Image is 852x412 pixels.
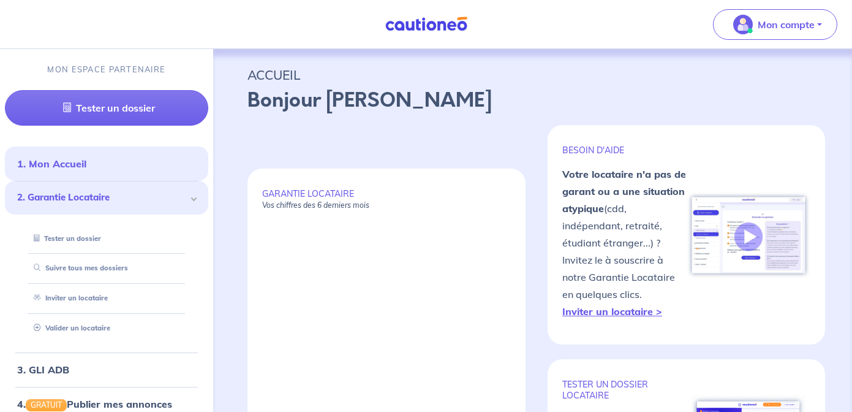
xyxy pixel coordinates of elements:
[20,318,194,338] div: Valider un locataire
[5,181,208,215] div: 2. Garantie Locataire
[562,379,686,401] p: TESTER un dossier locataire
[17,158,86,170] a: 1. Mon Accueil
[20,288,194,308] div: Inviter un locataire
[5,151,208,176] div: 1. Mon Accueil
[17,191,187,205] span: 2. Garantie Locataire
[17,398,172,410] a: 4.GRATUITPublier mes annonces
[262,188,511,210] p: GARANTIE LOCATAIRE
[562,168,686,215] strong: Votre locataire n'a pas de garant ou a une situation atypique
[562,145,686,156] p: BESOIN D'AIDE
[5,357,208,382] div: 3. GLI ADB
[47,64,165,75] p: MON ESPACE PARTENAIRE
[17,364,69,376] a: 3. GLI ADB
[29,324,110,332] a: Valider un locataire
[29,234,101,243] a: Tester un dossier
[247,64,818,86] p: ACCUEIL
[5,90,208,126] a: Tester un dossier
[20,229,194,249] div: Tester un dossier
[733,15,753,34] img: illu_account_valid_menu.svg
[758,17,815,32] p: Mon compte
[29,294,108,302] a: Inviter un locataire
[29,264,128,272] a: Suivre tous mes dossiers
[20,258,194,278] div: Suivre tous mes dossiers
[713,9,837,40] button: illu_account_valid_menu.svgMon compte
[562,305,662,318] a: Inviter un locataire >
[687,192,810,278] img: video-gli-zero.jpg
[562,166,686,320] p: (cdd, indépendant, retraité, étudiant étranger...) ? Invitez le à souscrire à notre Garantie Loca...
[380,17,472,32] img: Cautioneo
[262,200,369,210] em: Vos chiffres des 6 derniers mois
[247,86,818,115] p: Bonjour [PERSON_NAME]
